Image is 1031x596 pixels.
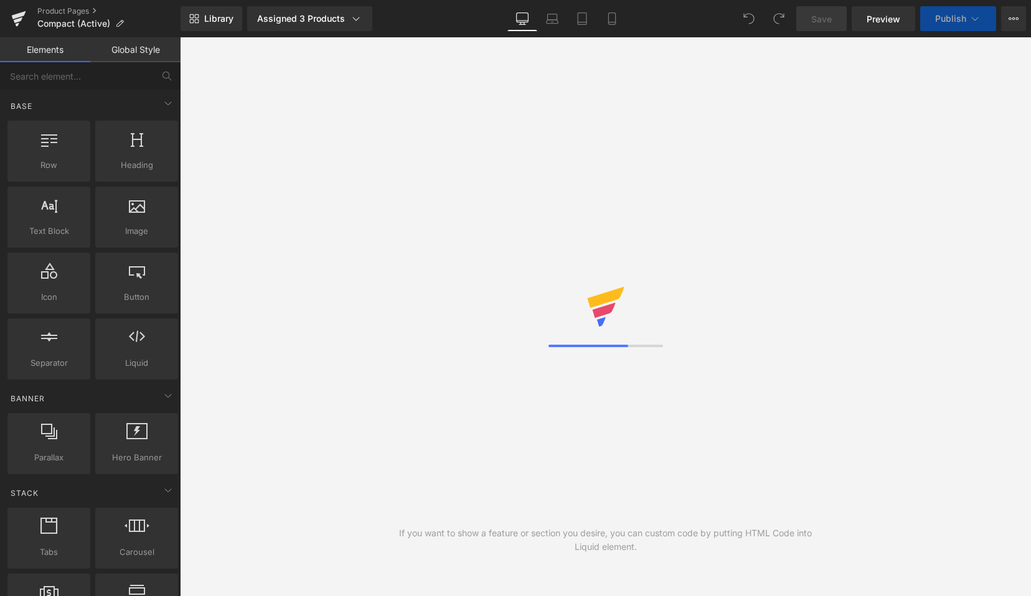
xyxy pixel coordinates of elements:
span: Separator [11,356,87,370]
a: Tablet [567,6,597,31]
button: Undo [737,6,761,31]
span: Icon [11,291,87,304]
a: New Library [181,6,242,31]
span: Carousel [99,546,174,559]
span: Preview [867,12,900,26]
span: Publish [935,14,966,24]
a: Preview [852,6,915,31]
span: Button [99,291,174,304]
span: Liquid [99,356,174,370]
span: Stack [9,487,40,499]
span: Tabs [11,546,87,559]
a: Desktop [507,6,537,31]
span: Compact (Active) [37,19,110,29]
button: More [1001,6,1026,31]
span: Hero Banner [99,451,174,464]
button: Publish [920,6,996,31]
a: Mobile [597,6,627,31]
span: Heading [99,159,174,172]
span: Image [99,225,174,238]
span: Base [9,100,34,112]
span: Library [204,13,233,24]
a: Laptop [537,6,567,31]
span: Save [811,12,832,26]
div: If you want to show a feature or section you desire, you can custom code by putting HTML Code int... [393,526,819,554]
button: Redo [766,6,791,31]
span: Row [11,159,87,172]
div: Assigned 3 Products [257,12,362,25]
a: Global Style [90,37,181,62]
span: Text Block [11,225,87,238]
span: Parallax [11,451,87,464]
span: Banner [9,393,46,404]
a: Product Pages [37,6,181,16]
